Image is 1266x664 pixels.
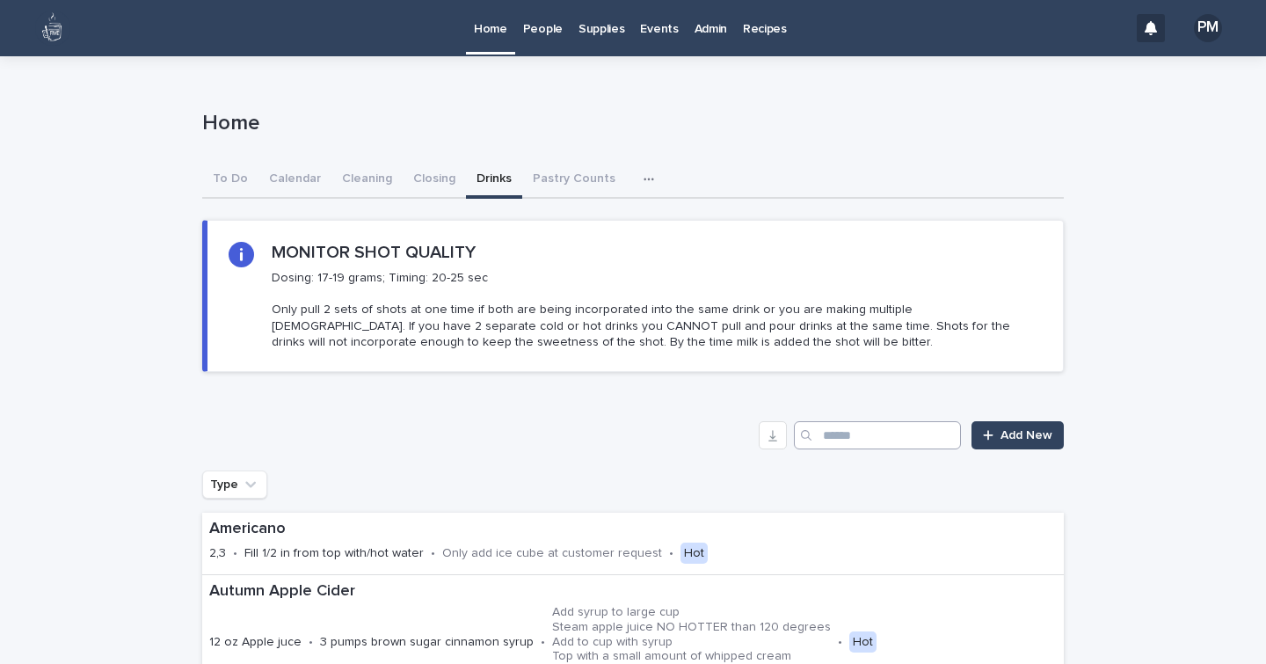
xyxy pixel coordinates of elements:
button: Type [202,471,267,499]
p: Home [202,111,1057,136]
p: • [233,546,237,561]
p: 3 pumps brown sugar cinnamon syrup [320,635,534,650]
a: Americano2,3•Fill 1/2 in from top with/hot water•Only add ice cube at customer request•Hot [202,513,1064,575]
button: Drinks [466,162,522,199]
p: Dosing: 17-19 grams; Timing: 20-25 sec Only pull 2 sets of shots at one time if both are being in... [272,270,1042,350]
div: PM [1194,14,1222,42]
p: Americano [209,520,784,539]
a: Add New [971,421,1064,449]
button: Calendar [258,162,331,199]
p: • [541,635,545,650]
input: Search [794,421,961,449]
div: Hot [849,631,877,653]
div: Hot [680,543,708,565]
p: • [838,635,842,650]
button: Closing [403,162,466,199]
p: Fill 1/2 in from top with/hot water [244,546,424,561]
p: • [309,635,313,650]
p: 2,3 [209,546,226,561]
img: 80hjoBaRqlyywVK24fQd [35,11,70,46]
p: • [669,546,673,561]
p: Only add ice cube at customer request [442,546,662,561]
h2: MONITOR SHOT QUALITY [272,242,476,263]
span: Add New [1000,429,1052,441]
p: 12 oz Apple juce [209,635,302,650]
button: To Do [202,162,258,199]
p: • [431,546,435,561]
p: Autumn Apple Cider [209,582,1022,602]
button: Pastry Counts [522,162,626,199]
button: Cleaning [331,162,403,199]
